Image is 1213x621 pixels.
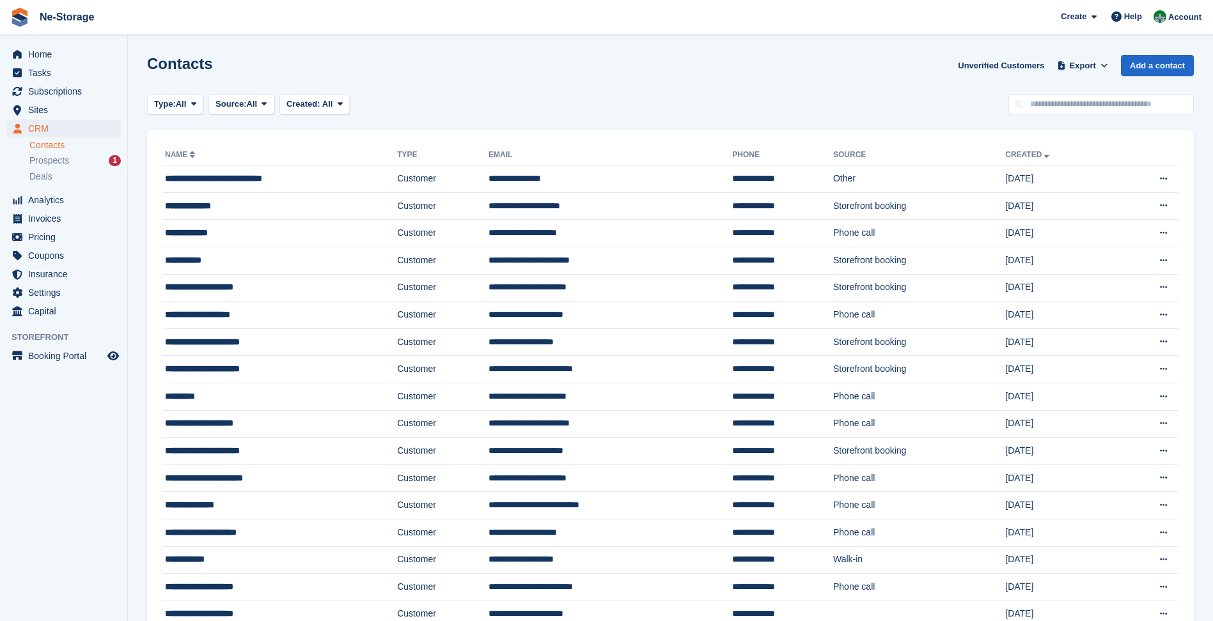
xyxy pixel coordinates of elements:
span: Created: [286,99,320,109]
td: [DATE] [1005,438,1115,465]
span: Insurance [28,265,105,283]
a: Deals [29,170,121,183]
td: Phone call [833,383,1005,410]
a: Contacts [29,139,121,151]
span: Analytics [28,191,105,209]
a: Name [165,150,198,159]
td: [DATE] [1005,220,1115,247]
td: Customer [397,247,489,274]
td: [DATE] [1005,464,1115,492]
a: menu [6,347,121,365]
td: [DATE] [1005,302,1115,329]
button: Source: All [208,94,274,115]
a: Prospects 1 [29,154,121,167]
span: Home [28,45,105,63]
td: Customer [397,492,489,519]
span: CRM [28,119,105,137]
span: Source: [215,98,246,111]
td: Customer [397,519,489,546]
td: Customer [397,192,489,220]
td: Storefront booking [833,328,1005,356]
span: Create [1061,10,1086,23]
td: [DATE] [1005,574,1115,601]
div: 1 [109,155,121,166]
td: Storefront booking [833,274,1005,302]
a: Add a contact [1121,55,1194,76]
td: Storefront booking [833,192,1005,220]
span: Pricing [28,228,105,246]
td: Customer [397,383,489,410]
td: [DATE] [1005,546,1115,574]
a: menu [6,45,121,63]
td: Walk-in [833,546,1005,574]
a: menu [6,228,121,246]
td: [DATE] [1005,410,1115,438]
td: Phone call [833,492,1005,519]
span: Booking Portal [28,347,105,365]
a: menu [6,64,121,82]
td: Customer [397,410,489,438]
a: Created [1005,150,1052,159]
span: Invoices [28,210,105,227]
a: menu [6,101,121,119]
td: [DATE] [1005,519,1115,546]
img: stora-icon-8386f47178a22dfd0bd8f6a31ec36ba5ce8667c1dd55bd0f319d3a0aa187defe.svg [10,8,29,27]
td: Phone call [833,519,1005,546]
th: Email [489,145,732,165]
span: All [247,98,258,111]
a: Preview store [106,348,121,364]
span: Sites [28,101,105,119]
span: Subscriptions [28,82,105,100]
span: Deals [29,171,52,183]
span: Settings [28,284,105,302]
td: Customer [397,220,489,247]
h1: Contacts [147,55,213,72]
a: Unverified Customers [953,55,1049,76]
a: menu [6,284,121,302]
span: Tasks [28,64,105,82]
td: Phone call [833,220,1005,247]
td: Customer [397,574,489,601]
span: Account [1168,11,1201,24]
a: menu [6,302,121,320]
td: Phone call [833,302,1005,329]
td: Storefront booking [833,247,1005,274]
td: Customer [397,165,489,193]
td: Customer [397,546,489,574]
span: All [322,99,333,109]
td: Customer [397,328,489,356]
td: [DATE] [1005,192,1115,220]
td: Customer [397,356,489,383]
a: menu [6,210,121,227]
td: [DATE] [1005,274,1115,302]
span: Type: [154,98,176,111]
span: Storefront [12,331,127,344]
span: Help [1124,10,1142,23]
span: Coupons [28,247,105,264]
td: Other [833,165,1005,193]
td: Phone call [833,464,1005,492]
button: Type: All [147,94,203,115]
td: [DATE] [1005,247,1115,274]
td: Customer [397,464,489,492]
button: Created: All [279,94,350,115]
td: [DATE] [1005,165,1115,193]
td: Storefront booking [833,356,1005,383]
th: Source [833,145,1005,165]
a: menu [6,82,121,100]
td: [DATE] [1005,328,1115,356]
span: All [176,98,187,111]
td: [DATE] [1005,492,1115,519]
a: menu [6,247,121,264]
a: menu [6,191,121,209]
td: Phone call [833,410,1005,438]
td: Customer [397,274,489,302]
th: Type [397,145,489,165]
td: [DATE] [1005,356,1115,383]
a: menu [6,265,121,283]
span: Capital [28,302,105,320]
td: Customer [397,302,489,329]
a: Ne-Storage [35,6,99,27]
td: Storefront booking [833,438,1005,465]
td: [DATE] [1005,383,1115,410]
